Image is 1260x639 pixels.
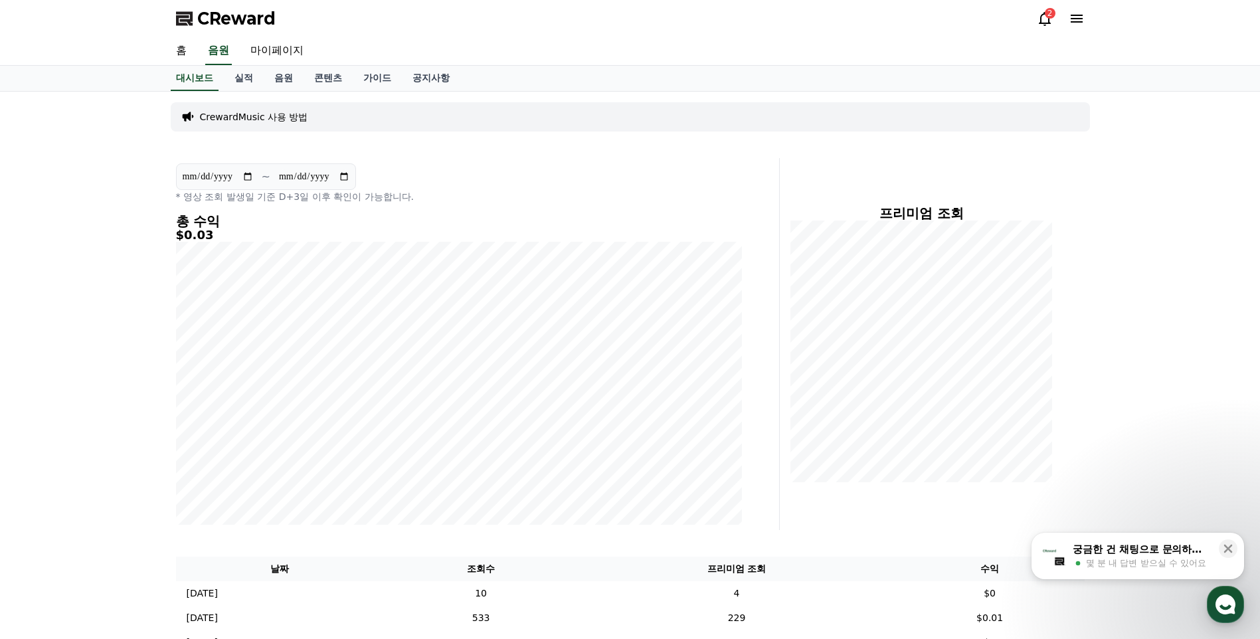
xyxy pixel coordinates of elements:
[384,557,578,581] th: 조회수
[200,110,308,124] a: CrewardMusic 사용 방법
[187,587,218,600] p: [DATE]
[197,8,276,29] span: CReward
[224,66,264,91] a: 실적
[262,169,270,185] p: ~
[176,214,742,228] h4: 총 수익
[171,421,255,454] a: 설정
[176,557,384,581] th: 날짜
[171,66,219,91] a: 대시보드
[187,611,218,625] p: [DATE]
[88,421,171,454] a: 대화
[353,66,402,91] a: 가이드
[176,228,742,242] h5: $0.03
[122,442,137,452] span: 대화
[264,66,304,91] a: 음원
[1045,8,1055,19] div: 2
[176,190,742,203] p: * 영상 조회 발생일 기준 D+3일 이후 확인이 가능합니다.
[895,557,1085,581] th: 수익
[42,441,50,452] span: 홈
[578,606,895,630] td: 229
[304,66,353,91] a: 콘텐츠
[895,606,1085,630] td: $0.01
[1037,11,1053,27] a: 2
[578,557,895,581] th: 프리미엄 조회
[578,581,895,606] td: 4
[205,441,221,452] span: 설정
[790,206,1053,221] h4: 프리미엄 조회
[165,37,197,65] a: 홈
[205,37,232,65] a: 음원
[176,8,276,29] a: CReward
[384,581,578,606] td: 10
[240,37,314,65] a: 마이페이지
[384,606,578,630] td: 533
[402,66,460,91] a: 공지사항
[4,421,88,454] a: 홈
[895,581,1085,606] td: $0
